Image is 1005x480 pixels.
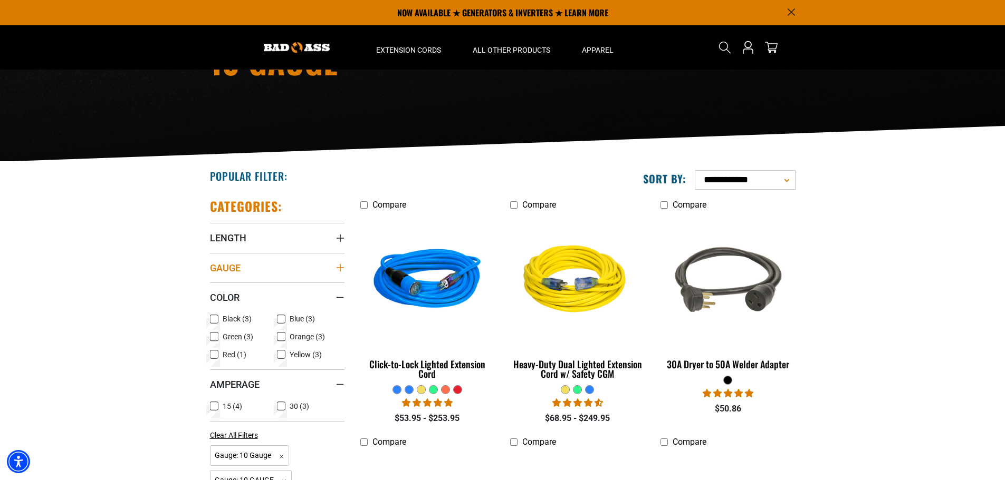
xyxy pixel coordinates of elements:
div: 30A Dryer to 50A Welder Adapter [661,359,795,369]
label: Sort by: [643,172,686,185]
span: All Other Products [473,45,550,55]
summary: All Other Products [457,25,566,70]
summary: Extension Cords [360,25,457,70]
div: Heavy-Duty Dual Lighted Extension Cord w/ Safety CGM [510,359,645,378]
span: Extension Cords [376,45,441,55]
img: Bad Ass Extension Cords [264,42,330,53]
a: Open this option [740,25,757,70]
span: 30 (3) [290,403,309,410]
span: Blue (3) [290,315,315,322]
span: Compare [522,200,556,210]
summary: Color [210,282,344,312]
span: Compare [673,200,706,210]
div: $53.95 - $253.95 [360,412,495,425]
h2: Popular Filter: [210,169,288,183]
h2: Categories: [210,198,283,214]
div: Click-to-Lock Lighted Extension Cord [360,359,495,378]
span: Compare [673,437,706,447]
a: cart [763,41,780,54]
summary: Gauge [210,253,344,282]
span: 15 (4) [223,403,242,410]
summary: Amperage [210,369,344,399]
a: Clear All Filters [210,430,262,441]
a: yellow Heavy-Duty Dual Lighted Extension Cord w/ Safety CGM [510,215,645,385]
img: blue [361,220,494,341]
span: Color [210,291,240,303]
summary: Apparel [566,25,629,70]
summary: Length [210,223,344,252]
h1: 10 Gauge [210,45,595,77]
div: $68.95 - $249.95 [510,412,645,425]
span: Compare [522,437,556,447]
span: Red (1) [223,351,246,358]
span: 4.64 stars [552,398,603,408]
span: Orange (3) [290,333,325,340]
img: yellow [511,220,644,341]
span: Compare [372,200,406,210]
a: black 30A Dryer to 50A Welder Adapter [661,215,795,375]
a: Gauge: 10 Gauge [210,450,290,460]
span: Yellow (3) [290,351,322,358]
span: Compare [372,437,406,447]
span: Green (3) [223,333,253,340]
div: $50.86 [661,403,795,415]
span: Gauge: 10 Gauge [210,445,290,466]
span: Apparel [582,45,614,55]
span: Gauge [210,262,241,274]
a: blue Click-to-Lock Lighted Extension Cord [360,215,495,385]
span: 5.00 stars [703,388,753,398]
span: 4.87 stars [402,398,453,408]
span: Black (3) [223,315,252,322]
div: Accessibility Menu [7,450,30,473]
span: Clear All Filters [210,431,258,439]
summary: Search [716,39,733,56]
img: black [662,220,795,341]
span: Length [210,232,246,244]
span: Amperage [210,378,260,390]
